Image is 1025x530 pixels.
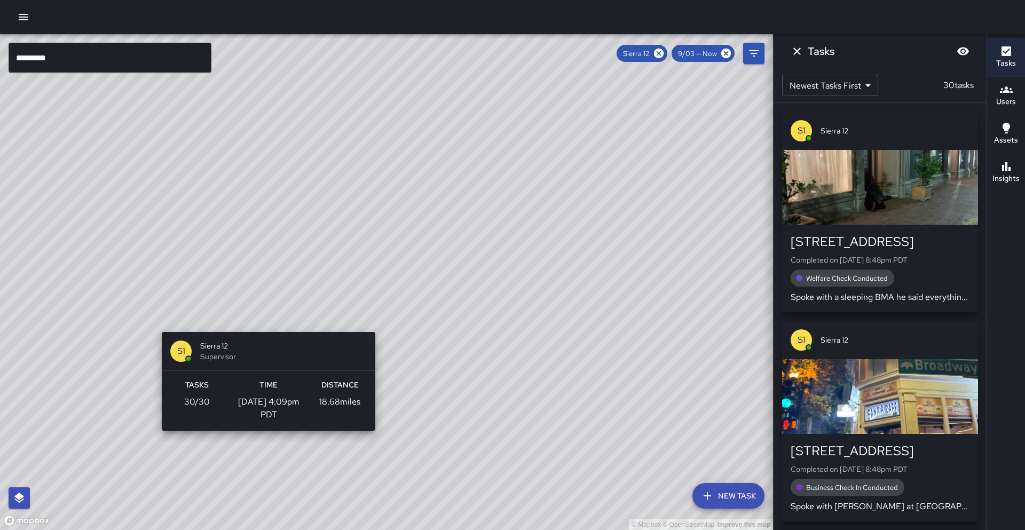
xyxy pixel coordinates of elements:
[798,334,806,346] p: S1
[791,500,969,513] p: Spoke with [PERSON_NAME] at [GEOGRAPHIC_DATA] cafe they said everything was all right. Nothing to...
[617,45,667,62] div: Sierra 12
[791,464,969,474] p: Completed on [DATE] 8:48pm PDT
[200,351,367,362] span: Supervisor
[987,38,1025,77] button: Tasks
[743,43,764,64] button: Filters
[786,41,808,62] button: Dismiss
[996,58,1016,69] h6: Tasks
[800,483,904,492] span: Business Check In Conducted
[162,332,375,431] button: S1Sierra 12SupervisorTasks30/30Time[DATE] 4:09pm PDTDistance18.68miles
[672,45,735,62] div: 9/03 — Now
[952,41,974,62] button: Blur
[791,442,969,460] div: [STREET_ADDRESS]
[992,173,1020,185] h6: Insights
[782,321,978,521] button: S1Sierra 12[STREET_ADDRESS]Completed on [DATE] 8:48pm PDTBusiness Check In ConductedSpoke with [P...
[200,341,367,351] span: Sierra 12
[987,154,1025,192] button: Insights
[617,49,656,58] span: Sierra 12
[791,255,969,265] p: Completed on [DATE] 8:48pm PDT
[996,96,1016,108] h6: Users
[177,345,185,358] p: S1
[800,274,894,283] span: Welfare Check Conducted
[233,395,304,421] p: [DATE] 4:09pm PDT
[782,75,878,96] div: Newest Tasks First
[987,115,1025,154] button: Assets
[994,135,1018,146] h6: Assets
[798,124,806,137] p: S1
[259,379,278,391] h6: Time
[672,49,723,58] span: 9/03 — Now
[821,335,969,345] span: Sierra 12
[185,379,209,391] h6: Tasks
[782,112,978,312] button: S1Sierra 12[STREET_ADDRESS]Completed on [DATE] 8:48pm PDTWelfare Check ConductedSpoke with a slee...
[184,395,210,408] p: 30 / 30
[321,379,359,391] h6: Distance
[319,395,360,408] p: 18.68 miles
[791,291,969,304] p: Spoke with a sleeping BMA he said everything was all right and he did not need any medical attention
[821,125,969,136] span: Sierra 12
[791,233,969,250] div: [STREET_ADDRESS]
[808,43,834,60] h6: Tasks
[939,79,978,92] p: 30 tasks
[692,483,764,509] button: New Task
[987,77,1025,115] button: Users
